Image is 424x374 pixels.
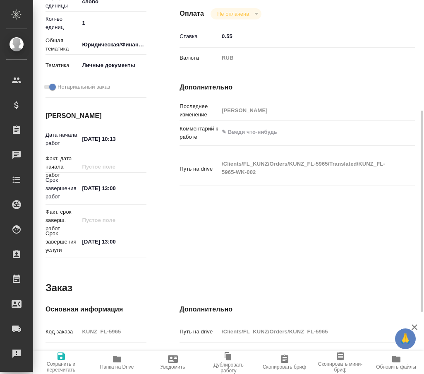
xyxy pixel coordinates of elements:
[180,165,219,173] p: Путь на drive
[206,362,252,374] span: Дублировать работу
[79,133,146,145] input: ✎ Введи что-нибудь
[46,131,79,147] p: Дата начала работ
[46,15,79,31] p: Кол-во единиц
[312,351,368,374] button: Скопировать мини-бриф
[201,351,256,374] button: Дублировать работу
[38,361,84,373] span: Сохранить и пересчитать
[219,157,395,179] textarea: /Clients/FL_KUNZ/Orders/KUNZ_FL-5965/Translated/KUNZ_FL-5965-WK-002
[219,347,395,359] input: Пустое поле
[180,304,415,314] h4: Дополнительно
[180,54,219,62] p: Валюта
[79,58,154,72] div: Личные документы
[89,351,145,374] button: Папка на Drive
[79,236,146,248] input: ✎ Введи что-нибудь
[180,82,415,92] h4: Дополнительно
[263,364,306,370] span: Скопировать бриф
[215,10,252,17] button: Не оплачена
[46,281,72,294] h2: Заказ
[46,176,79,201] p: Срок завершения работ
[219,326,395,338] input: Пустое поле
[46,61,79,70] p: Тематика
[398,330,412,347] span: 🙏
[100,364,134,370] span: Папка на Drive
[211,8,261,19] div: Не оплачена
[79,17,146,29] input: ✎ Введи что-нибудь
[79,347,146,359] input: Пустое поле
[46,304,146,314] h4: Основная информация
[46,36,79,53] p: Общая тематика
[395,328,416,349] button: 🙏
[46,111,146,121] h4: [PERSON_NAME]
[46,154,79,179] p: Факт. дата начала работ
[180,102,219,119] p: Последнее изменение
[219,51,395,65] div: RUB
[46,349,79,357] p: Номер РО
[145,351,201,374] button: Уведомить
[79,161,146,173] input: Пустое поле
[180,125,219,141] p: Комментарий к работе
[180,349,219,357] p: Путь к заказу
[180,328,219,336] p: Путь на drive
[57,83,110,91] span: Нотариальный заказ
[79,38,154,52] div: Юридическая/Финансовая
[256,351,312,374] button: Скопировать бриф
[180,32,219,41] p: Ставка
[46,229,79,254] p: Срок завершения услуги
[160,364,185,370] span: Уведомить
[79,214,146,226] input: Пустое поле
[79,182,146,194] input: ✎ Введи что-нибудь
[46,328,79,336] p: Код заказа
[317,361,363,373] span: Скопировать мини-бриф
[219,30,395,42] input: ✎ Введи что-нибудь
[376,364,416,370] span: Обновить файлы
[368,351,424,374] button: Обновить файлы
[46,208,79,233] p: Факт. срок заверш. работ
[79,326,146,338] input: Пустое поле
[33,351,89,374] button: Сохранить и пересчитать
[219,104,395,116] input: Пустое поле
[180,9,204,19] h4: Оплата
